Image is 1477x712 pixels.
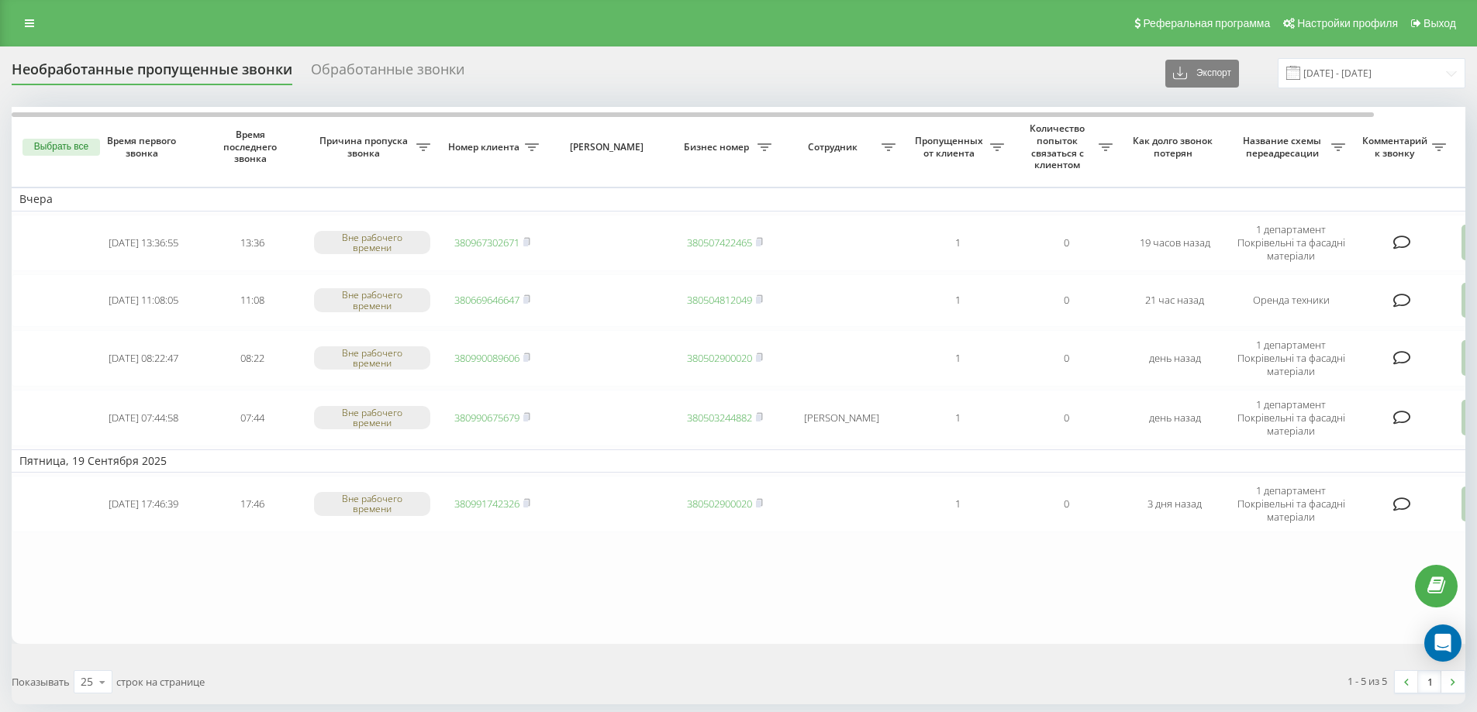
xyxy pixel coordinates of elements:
a: 380990089606 [454,351,519,365]
a: 380507422465 [687,236,752,249]
span: Причина пропуска звонка [314,135,416,159]
span: Настройки профиля [1297,17,1398,29]
td: 13:36 [198,215,306,271]
td: [DATE] 13:36:55 [89,215,198,271]
td: [DATE] 17:46:39 [89,476,198,532]
a: 380669646647 [454,293,519,307]
span: Время последнего звонка [210,129,294,165]
div: Необработанные пропущенные звонки [12,61,292,85]
td: 1 департамент Покрівельні та фасадні матеріали [1229,476,1353,532]
span: Время первого звонка [102,135,185,159]
td: 1 [903,390,1012,446]
a: 380991742326 [454,497,519,511]
td: [DATE] 07:44:58 [89,390,198,446]
td: день назад [1120,390,1229,446]
td: 0 [1012,330,1120,387]
td: 08:22 [198,330,306,387]
td: 1 [903,215,1012,271]
td: 1 [903,274,1012,327]
div: 1 - 5 из 5 [1348,673,1387,689]
a: 380503244882 [687,411,752,425]
td: 19 часов назад [1120,215,1229,271]
span: Название схемы переадресации [1237,135,1331,159]
span: Сотрудник [787,141,882,153]
td: 11:08 [198,274,306,327]
div: Вне рабочего времени [314,492,430,515]
a: 1 [1418,671,1441,693]
div: Вне рабочего времени [314,406,430,429]
span: Номер клиента [446,141,525,153]
td: 1 [903,330,1012,387]
td: 17:46 [198,476,306,532]
div: Обработанные звонки [311,61,464,85]
span: Бизнес номер [678,141,757,153]
td: [DATE] 08:22:47 [89,330,198,387]
td: [DATE] 11:08:05 [89,274,198,327]
span: Показывать [12,675,70,689]
a: 380990675679 [454,411,519,425]
span: Как долго звонок потерян [1133,135,1216,159]
td: Оренда техники [1229,274,1353,327]
td: [PERSON_NAME] [779,390,903,446]
div: Вне рабочего времени [314,346,430,370]
div: 25 [81,674,93,690]
td: 1 департамент Покрівельні та фасадні матеріали [1229,215,1353,271]
td: 1 департамент Покрівельні та фасадні матеріали [1229,330,1353,387]
td: 1 [903,476,1012,532]
span: Выход [1424,17,1456,29]
div: Вне рабочего времени [314,288,430,311]
td: 3 дня назад [1120,476,1229,532]
a: 380502900020 [687,497,752,511]
a: 380502900020 [687,351,752,365]
span: Пропущенных от клиента [911,135,990,159]
span: Реферальная программа [1143,17,1270,29]
span: Комментарий к звонку [1361,135,1432,159]
span: [PERSON_NAME] [560,141,657,153]
span: Количество попыток связаться с клиентом [1020,122,1099,170]
td: 21 час назад [1120,274,1229,327]
td: 0 [1012,476,1120,532]
td: день назад [1120,330,1229,387]
td: 0 [1012,274,1120,327]
td: 0 [1012,390,1120,446]
span: строк на странице [116,675,205,689]
td: 07:44 [198,390,306,446]
div: Open Intercom Messenger [1424,624,1461,662]
a: 380504812049 [687,293,752,307]
td: 1 департамент Покрівельні та фасадні матеріали [1229,390,1353,446]
button: Выбрать все [22,139,100,156]
div: Вне рабочего времени [314,231,430,254]
button: Экспорт [1165,60,1239,88]
td: 0 [1012,215,1120,271]
a: 380967302671 [454,236,519,249]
